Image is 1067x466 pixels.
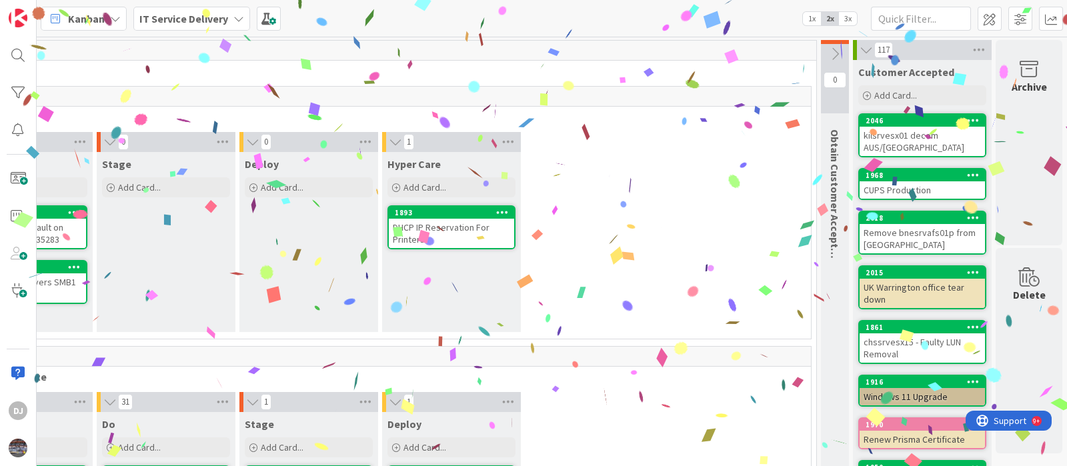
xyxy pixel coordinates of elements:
span: Stage [245,417,274,431]
div: 1861 [860,321,985,333]
span: Add Card... [403,181,446,193]
span: Do [102,417,115,431]
b: IT Service Delivery [139,12,228,25]
div: Archive [1012,79,1047,95]
img: avatar [9,439,27,457]
div: 1861 [866,323,985,332]
div: 1916Windows 11 Upgrade [860,376,985,405]
div: 1916 [866,377,985,387]
a: 1968CUPS Production [858,168,986,200]
span: Customer Accepted [858,65,954,79]
div: 2018 [860,212,985,224]
div: 9+ [67,5,74,16]
span: 31 [118,394,133,410]
div: 1861chssrvesx15 - Faulty LUN Removal [860,321,985,363]
div: 1970Renew Prisma Certificate [860,419,985,448]
div: UK Warrington office tear down [860,279,985,308]
div: 1968 [866,171,985,180]
a: 1893DHCP IP Reservation For Printers [387,205,515,249]
span: Add Card... [261,441,303,453]
input: Quick Filter... [871,7,971,31]
div: 2046kilsrvesx01 decom AUS/[GEOGRAPHIC_DATA] [860,115,985,156]
span: Kanban [68,11,105,27]
div: CUPS Production [860,181,985,199]
div: 1893 [395,208,514,217]
div: Renew Prisma Certificate [860,431,985,448]
div: 2015 [860,267,985,279]
div: 1916 [860,376,985,388]
div: Windows 11 Upgrade [860,388,985,405]
div: 2046 [860,115,985,127]
span: Stage [102,157,131,171]
div: chssrvesx15 - Faulty LUN Removal [860,333,985,363]
span: 117 [874,42,893,58]
span: 0 [261,134,271,150]
div: 2015 [866,268,985,277]
span: 1 [261,394,271,410]
div: 2046 [866,116,985,125]
span: Obtain Customer Acceptance [828,129,842,271]
div: Delete [1013,287,1046,303]
div: 2018Remove bnesrvafs01p from [GEOGRAPHIC_DATA] [860,212,985,253]
a: 2046kilsrvesx01 decom AUS/[GEOGRAPHIC_DATA] [858,113,986,157]
span: Add Card... [261,181,303,193]
div: 1893DHCP IP Reservation For Printers [389,207,514,248]
span: 3x [839,12,857,25]
span: Add Card... [403,441,446,453]
img: Visit kanbanzone.com [9,9,27,27]
div: 1968CUPS Production [860,169,985,199]
span: Deploy [387,417,421,431]
div: 1968 [860,169,985,181]
div: DJ [9,401,27,420]
a: 2015UK Warrington office tear down [858,265,986,309]
div: 2018 [866,213,985,223]
span: Hyper Care [387,157,441,171]
span: Add Card... [118,181,161,193]
div: kilsrvesx01 decom AUS/[GEOGRAPHIC_DATA] [860,127,985,156]
a: 1861chssrvesx15 - Faulty LUN Removal [858,320,986,364]
div: 2015UK Warrington office tear down [860,267,985,308]
div: 1893 [389,207,514,219]
span: 0 [824,72,846,88]
a: 2018Remove bnesrvafs01p from [GEOGRAPHIC_DATA] [858,211,986,255]
span: Add Card... [874,89,917,101]
span: 1 [403,394,414,410]
span: 0 [118,134,129,150]
span: 1 [403,134,414,150]
div: 1970 [860,419,985,431]
span: Support [28,2,61,18]
span: Deploy [245,157,279,171]
a: 1970Renew Prisma Certificate [858,417,986,449]
div: 1970 [866,420,985,429]
span: 1x [803,12,821,25]
a: 1916Windows 11 Upgrade [858,375,986,407]
div: Remove bnesrvafs01p from [GEOGRAPHIC_DATA] [860,224,985,253]
span: 2x [821,12,839,25]
span: Add Card... [118,441,161,453]
div: DHCP IP Reservation For Printers [389,219,514,248]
